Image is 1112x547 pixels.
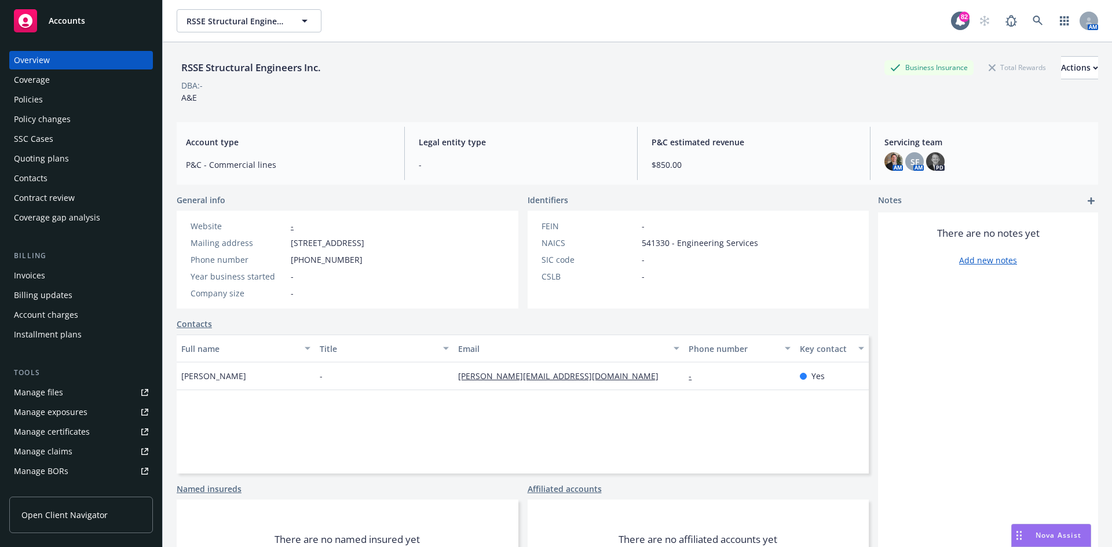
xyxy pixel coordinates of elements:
[21,509,108,521] span: Open Client Navigator
[291,270,294,282] span: -
[186,159,390,171] span: P&C - Commercial lines
[9,442,153,461] a: Manage claims
[14,383,63,402] div: Manage files
[291,254,363,266] span: [PHONE_NUMBER]
[1012,524,1026,546] div: Drag to move
[14,306,78,324] div: Account charges
[14,403,87,421] div: Manage exposures
[458,343,667,355] div: Email
[14,423,90,441] div: Manage certificates
[291,221,294,232] a: -
[9,266,153,285] a: Invoices
[9,71,153,89] a: Coverage
[795,335,869,362] button: Key contact
[1036,530,1081,540] span: Nova Assist
[191,254,286,266] div: Phone number
[14,286,72,304] div: Billing updates
[186,15,287,27] span: RSSE Structural Engineers Inc.
[884,152,903,171] img: photo
[275,533,420,546] span: There are no named insured yet
[315,335,453,362] button: Title
[800,343,851,355] div: Key contact
[1011,524,1091,547] button: Nova Assist
[652,136,856,148] span: P&C estimated revenue
[191,287,286,299] div: Company size
[419,136,623,148] span: Legal entity type
[9,482,153,500] a: Summary of insurance
[49,16,85,25] span: Accounts
[884,60,974,75] div: Business Insurance
[177,483,242,495] a: Named insureds
[9,383,153,402] a: Manage files
[9,130,153,148] a: SSC Cases
[811,370,825,382] span: Yes
[177,194,225,206] span: General info
[9,208,153,227] a: Coverage gap analysis
[973,9,996,32] a: Start snowing
[9,189,153,207] a: Contract review
[181,92,197,103] span: A&E
[959,12,970,22] div: 82
[177,9,321,32] button: RSSE Structural Engineers Inc.
[884,136,1089,148] span: Servicing team
[937,226,1040,240] span: There are no notes yet
[642,270,645,282] span: -
[320,343,436,355] div: Title
[983,60,1052,75] div: Total Rewards
[1053,9,1076,32] a: Switch app
[181,370,246,382] span: [PERSON_NAME]
[191,270,286,282] div: Year business started
[14,90,43,109] div: Policies
[9,250,153,262] div: Billing
[14,266,45,285] div: Invoices
[926,152,945,171] img: photo
[542,237,637,249] div: NAICS
[9,403,153,421] a: Manage exposures
[453,335,684,362] button: Email
[9,286,153,304] a: Billing updates
[528,483,602,495] a: Affiliated accounts
[14,149,69,168] div: Quoting plans
[14,130,53,148] div: SSC Cases
[191,220,286,232] div: Website
[177,318,212,330] a: Contacts
[191,237,286,249] div: Mailing address
[9,306,153,324] a: Account charges
[9,51,153,69] a: Overview
[910,156,919,168] span: SF
[186,136,390,148] span: Account type
[9,325,153,344] a: Installment plans
[689,343,777,355] div: Phone number
[177,335,315,362] button: Full name
[9,149,153,168] a: Quoting plans
[878,194,902,208] span: Notes
[689,370,701,381] a: -
[320,370,323,382] span: -
[542,254,637,266] div: SIC code
[9,423,153,441] a: Manage certificates
[619,533,777,546] span: There are no affiliated accounts yet
[14,169,47,188] div: Contacts
[642,237,758,249] span: 541330 - Engineering Services
[652,159,856,171] span: $850.00
[14,482,102,500] div: Summary of insurance
[181,79,203,91] div: DBA: -
[1061,56,1098,79] button: Actions
[959,254,1017,266] a: Add new notes
[1026,9,1049,32] a: Search
[9,169,153,188] a: Contacts
[642,254,645,266] span: -
[291,287,294,299] span: -
[14,442,72,461] div: Manage claims
[14,325,82,344] div: Installment plans
[419,159,623,171] span: -
[14,189,75,207] div: Contract review
[14,110,71,129] div: Policy changes
[1000,9,1023,32] a: Report a Bug
[14,51,50,69] div: Overview
[642,220,645,232] span: -
[1084,194,1098,208] a: add
[1061,57,1098,79] div: Actions
[542,220,637,232] div: FEIN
